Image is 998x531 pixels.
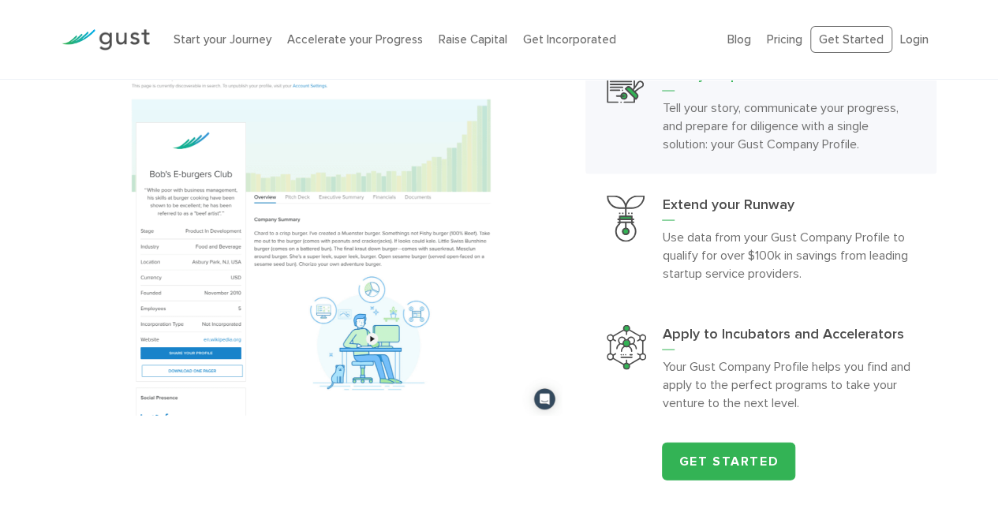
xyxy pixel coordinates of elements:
a: Accelerate your Progress [287,32,423,47]
a: Apply To Incubators And AcceleratorsApply to Incubators and AcceleratorsYour Gust Company Profile... [585,304,936,433]
img: Build Your Profile [607,66,644,103]
a: Blog [727,32,751,47]
p: Tell your story, communicate your progress, and prepare for diligence with a single solution: you... [662,99,914,153]
p: Use data from your Gust Company Profile to qualify for over $100k in savings from leading startup... [662,228,914,282]
h3: Extend your Runway [662,196,914,221]
a: Pricing [767,32,802,47]
a: Extend Your RunwayExtend your RunwayUse data from your Gust Company Profile to qualify for over $... [585,174,936,304]
img: Build your profile [62,32,562,417]
img: Gust Logo [62,29,150,50]
a: Login [900,32,929,47]
p: Your Gust Company Profile helps you find and apply to the perfect programs to take your venture t... [662,357,914,412]
a: Get Incorporated [523,32,616,47]
a: Build Your ProfileBuild your profileTell your story, communicate your progress, and prepare for d... [585,45,936,174]
a: Raise Capital [439,32,507,47]
a: Get Started [810,26,892,54]
a: Start your Journey [174,32,271,47]
a: Get Started [662,443,795,481]
h3: Apply to Incubators and Accelerators [662,325,914,350]
img: Extend Your Runway [607,196,644,242]
img: Apply To Incubators And Accelerators [607,325,646,369]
